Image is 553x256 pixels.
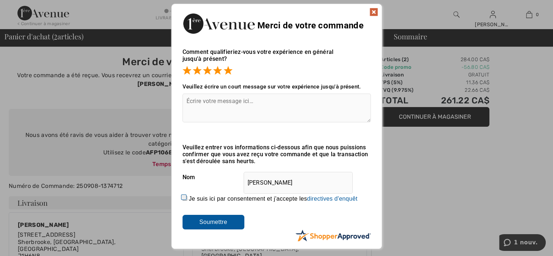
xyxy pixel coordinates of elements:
div: Nom [183,168,371,186]
span: Merci de votre commande [257,20,364,31]
div: Veuillez entrer vos informations ci-dessous afin que nous puissions confirmer que vous avez reçu ... [183,144,371,165]
div: Veuillez écrire un court message sur votre expérience jusqu'à présent. [183,83,371,90]
div: Comment qualifieriez-vous votre expérience en général jusqu'à présent? [183,41,371,76]
img: x [369,8,378,16]
label: Je suis ici par consentement et j'accepte les [189,196,357,202]
input: Soumettre [183,215,244,229]
img: Merci de votre commande [183,11,255,36]
span: 1 nouv. [15,5,39,12]
a: directives d'enquêt [307,196,357,202]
